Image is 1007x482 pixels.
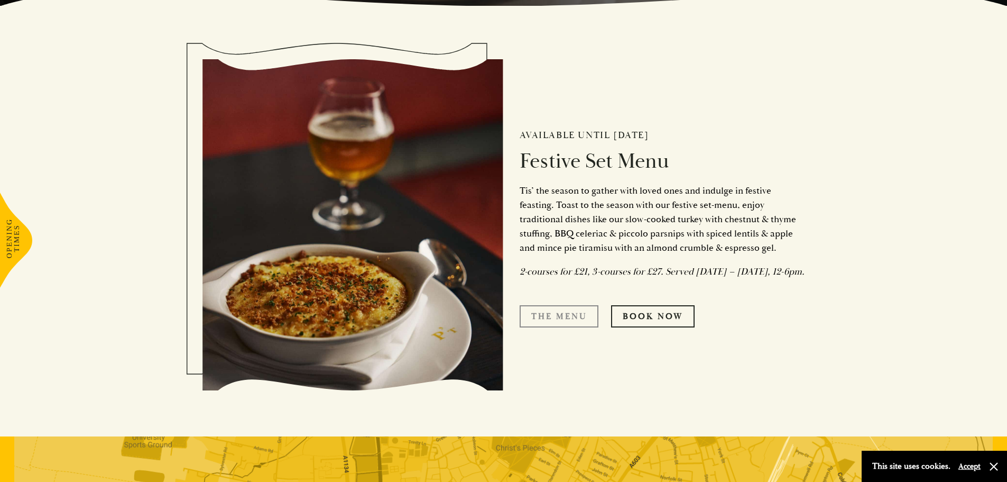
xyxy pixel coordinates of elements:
h2: Festive Set Menu [520,149,805,174]
h2: Available until [DATE] [520,130,805,141]
a: Book Now [611,305,695,328]
p: Tis’ the season to gather with loved ones and indulge in festive feasting. Toast to the season wi... [520,184,805,255]
button: Accept [958,461,981,471]
button: Close and accept [988,461,999,472]
p: This site uses cookies. [872,459,950,474]
em: 2-courses for £21, 3-courses for £27. Served [DATE] – [DATE], 12-6pm. [520,266,805,278]
a: The Menu [520,305,598,328]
